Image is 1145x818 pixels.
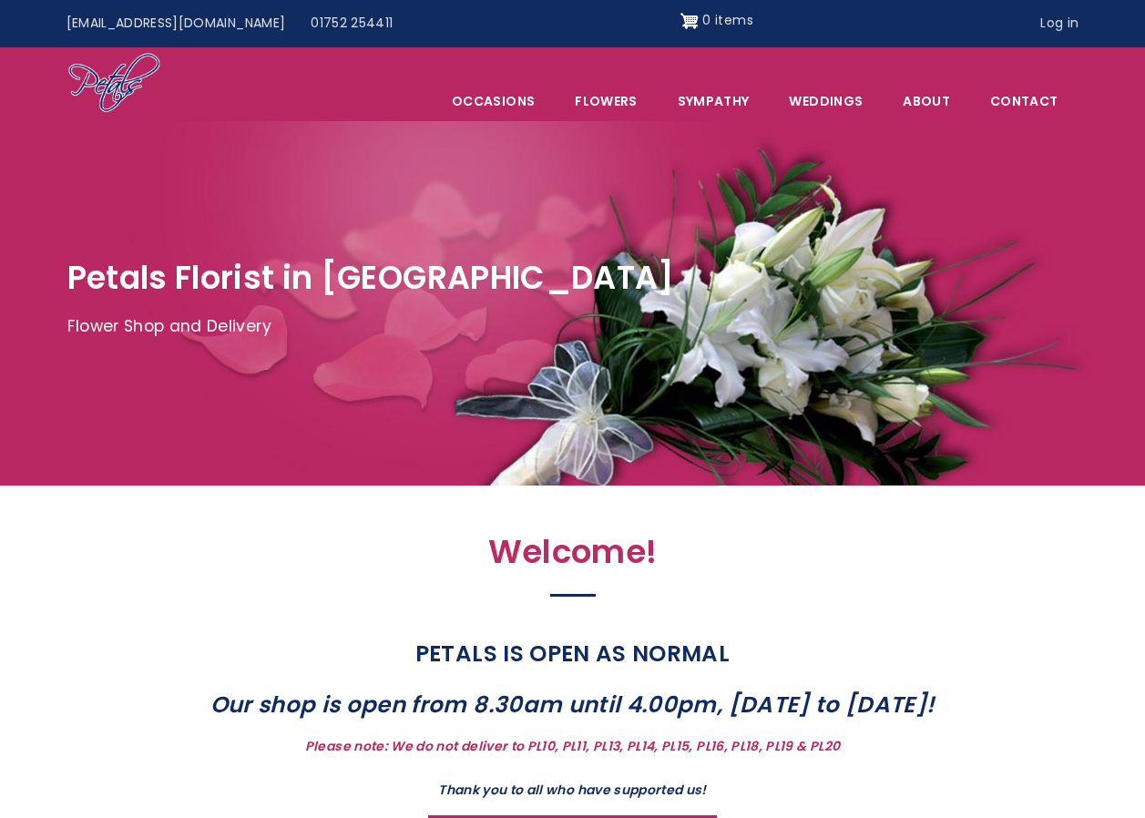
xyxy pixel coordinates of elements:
strong: PETALS IS OPEN AS NORMAL [415,638,730,670]
img: Shopping cart [680,6,699,36]
h2: Welcome! [177,533,969,581]
a: About [884,82,969,120]
a: Contact [971,82,1077,120]
span: 0 items [702,11,752,29]
a: Shopping cart 0 items [680,6,753,36]
p: Flower Shop and Delivery [67,313,1079,341]
a: Flowers [556,82,656,120]
strong: Thank you to all who have supported us! [438,781,707,799]
strong: Please note: We do not deliver to PL10, PL11, PL13, PL14, PL15, PL16, PL18, PL19 & PL20 [305,737,840,755]
img: Home [67,52,161,116]
a: [EMAIL_ADDRESS][DOMAIN_NAME] [54,6,299,41]
span: Weddings [770,82,882,120]
a: 01752 254411 [298,6,405,41]
span: Petals Florist in [GEOGRAPHIC_DATA] [67,255,675,300]
strong: Our shop is open from 8.30am until 4.00pm, [DATE] to [DATE]! [210,689,935,721]
a: Sympathy [659,82,769,120]
a: Log in [1027,6,1091,41]
span: Occasions [433,82,554,120]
